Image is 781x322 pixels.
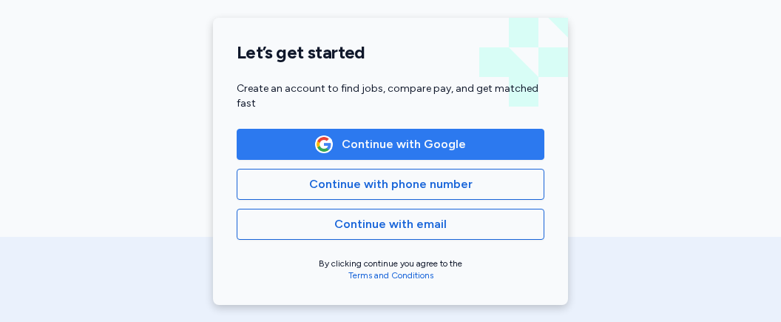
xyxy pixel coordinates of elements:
[237,209,544,240] button: Continue with email
[348,270,433,281] a: Terms and Conditions
[237,41,544,64] h1: Let’s get started
[237,169,544,200] button: Continue with phone number
[237,258,544,281] div: By clicking continue you agree to the
[309,175,473,193] span: Continue with phone number
[316,136,332,152] img: Google Logo
[342,135,466,153] span: Continue with Google
[334,215,447,233] span: Continue with email
[237,81,544,111] div: Create an account to find jobs, compare pay, and get matched fast
[237,129,544,160] button: Google LogoContinue with Google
